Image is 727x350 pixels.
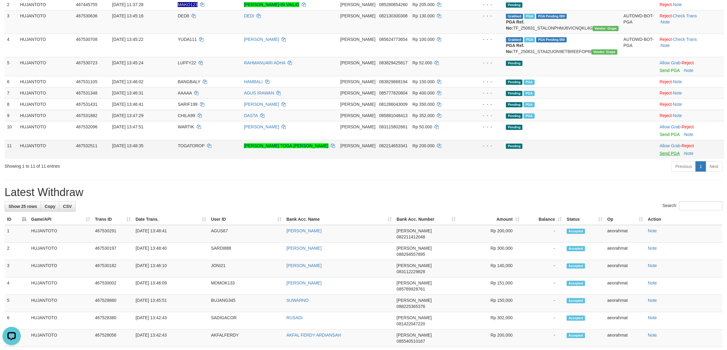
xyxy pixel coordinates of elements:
[506,14,523,19] span: Grabbed
[458,295,522,312] td: Rp 150,000
[209,260,284,277] td: JONI21
[133,214,209,225] th: Date Trans.: activate to sort column ascending
[29,214,93,225] th: Game/API: activate to sort column ascending
[340,13,376,18] span: [PERSON_NAME]
[468,13,501,19] div: - - -
[657,87,724,98] td: ·
[522,330,564,347] td: -
[684,132,693,137] a: Note
[63,204,72,209] span: CSV
[397,252,425,257] span: Copy 088294557895 to clipboard
[506,102,522,107] span: Pending
[663,201,722,210] label: Search:
[379,37,408,42] span: Copy 085624773654 to clipboard
[503,10,621,34] td: TF_250831_STALONPHMJ6VICNQKL4G
[244,79,263,84] a: HAMBALI
[5,214,29,225] th: ID: activate to sort column descending
[506,113,522,119] span: Pending
[112,79,143,84] span: [DATE] 13:46:02
[673,13,697,18] a: Check Trans
[605,312,645,330] td: aeorahmat
[660,124,682,129] span: ·
[397,315,432,320] span: [PERSON_NAME]
[468,124,501,130] div: - - -
[660,68,679,73] a: Send PGA
[286,298,309,303] a: SUWARNO
[657,98,724,110] td: ·
[567,281,585,286] span: Accepted
[522,225,564,243] td: -
[5,87,18,98] td: 7
[178,102,198,107] span: SARIF199
[397,228,432,233] span: [PERSON_NAME]
[397,280,432,285] span: [PERSON_NAME]
[657,10,724,34] td: · ·
[5,98,18,110] td: 8
[397,298,432,303] span: [PERSON_NAME]
[660,143,680,148] a: Allow Grab
[660,124,680,129] a: Allow Grab
[413,37,434,42] span: Rp 100.000
[29,277,93,295] td: HUJANTOTO
[673,113,682,118] a: Note
[286,315,303,320] a: RUSADI
[522,260,564,277] td: -
[133,260,209,277] td: [DATE] 13:46:10
[522,277,564,295] td: -
[660,60,682,65] span: ·
[567,229,585,234] span: Accepted
[657,57,724,76] td: ·
[413,2,434,7] span: Rp 205.000
[5,186,722,198] h1: Latest Withdraw
[661,20,670,24] a: Note
[29,330,93,347] td: HUJANTOTO
[93,260,133,277] td: 467530182
[18,98,74,110] td: HUJANTOTO
[18,110,74,121] td: HUJANTOTO
[661,43,670,48] a: Note
[112,91,143,95] span: [DATE] 13:46:31
[536,37,567,42] span: PGA Pending
[564,214,605,225] th: Status: activate to sort column ascending
[397,269,425,274] span: Copy 083112229828 to clipboard
[112,124,143,129] span: [DATE] 13:47:51
[5,57,18,76] td: 5
[178,124,194,129] span: WARTIK
[18,34,74,57] td: HUJANTOTO
[397,263,432,268] span: [PERSON_NAME]
[5,76,18,87] td: 6
[593,26,619,31] span: Vendor URL: https://settle31.1velocity.biz
[522,214,564,225] th: Balance: activate to sort column ascending
[673,102,682,107] a: Note
[458,277,522,295] td: Rp 151,000
[394,214,458,225] th: Bank Acc. Number: activate to sort column ascending
[660,2,672,7] a: Reject
[5,243,29,260] td: 2
[2,2,21,21] button: Open LiveChat chat widget
[468,36,501,42] div: - - -
[524,113,534,119] span: Marked by aeorahmat
[18,76,74,87] td: HUJANTOTO
[178,91,192,95] span: AAAAA
[524,37,535,42] span: Marked by aeorahmat
[506,20,524,30] b: PGA Ref. No:
[648,263,657,268] a: Note
[209,214,284,225] th: User ID: activate to sort column ascending
[93,225,133,243] td: 467530291
[76,91,97,95] span: 467531348
[522,243,564,260] td: -
[660,151,679,156] a: Send PGA
[133,330,209,347] td: [DATE] 13:42:43
[660,79,672,84] a: Reject
[93,277,133,295] td: 467530002
[397,304,425,309] span: Copy 088225365376 to clipboard
[18,121,74,140] td: HUJANTOTO
[244,102,279,107] a: [PERSON_NAME]
[524,14,535,19] span: Marked by aeorahmat
[45,204,55,209] span: Copy
[340,37,376,42] span: [PERSON_NAME]
[413,13,434,18] span: Rp 130.000
[673,79,682,84] a: Note
[244,113,258,118] a: DASTA
[93,312,133,330] td: 467528380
